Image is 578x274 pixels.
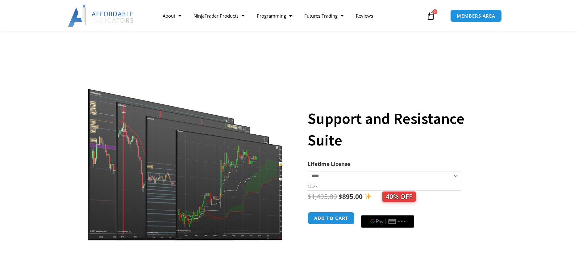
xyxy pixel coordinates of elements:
[308,192,311,201] span: $
[156,9,187,23] a: About
[398,219,407,224] text: ••••••
[308,192,337,201] bdi: 1,495.00
[187,9,251,23] a: NinjaTrader Products
[68,5,134,27] img: LogoAI | Affordable Indicators – NinjaTrader
[457,14,495,18] span: MEMBERS AREA
[432,9,437,14] span: 0
[298,9,350,23] a: Futures Trading
[308,184,317,188] a: Clear options
[251,9,298,23] a: Programming
[365,193,371,200] img: ✨
[339,192,363,201] bdi: 895.00
[308,212,355,225] button: Add to cart
[360,211,415,212] iframe: Secure express checkout frame
[308,233,488,238] iframe: PayPal Message 1
[86,70,285,241] img: Support and Resistance Suite 1
[361,215,414,228] button: Buy with GPay
[308,108,488,151] h1: Support and Resistance Suite
[382,192,416,202] span: 40% OFF
[417,7,444,25] a: 0
[156,9,425,23] nav: Menu
[350,9,379,23] a: Reviews
[308,160,350,167] label: Lifetime License
[450,10,502,22] a: MEMBERS AREA
[339,192,342,201] span: $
